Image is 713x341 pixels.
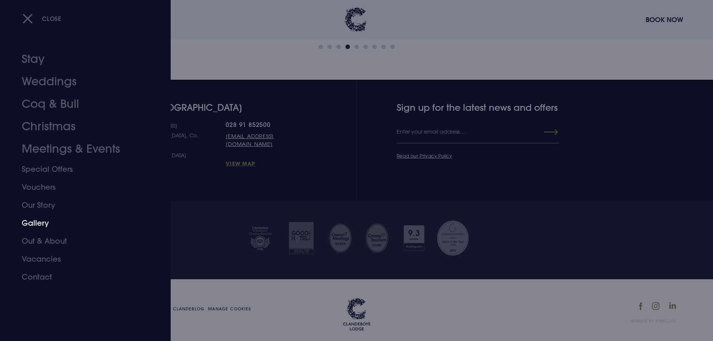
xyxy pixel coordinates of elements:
a: Special Offers [22,160,140,178]
a: Coq & Bull [22,93,140,115]
a: Stay [22,48,140,70]
a: Weddings [22,70,140,93]
span: Close [42,15,61,22]
a: Christmas [22,115,140,138]
a: Out & About [22,232,140,250]
a: Vouchers [22,178,140,196]
button: Close [22,11,61,26]
a: Contact [22,268,140,286]
a: Meetings & Events [22,138,140,160]
a: Our Story [22,196,140,214]
a: Gallery [22,214,140,232]
a: Vacancies [22,250,140,268]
